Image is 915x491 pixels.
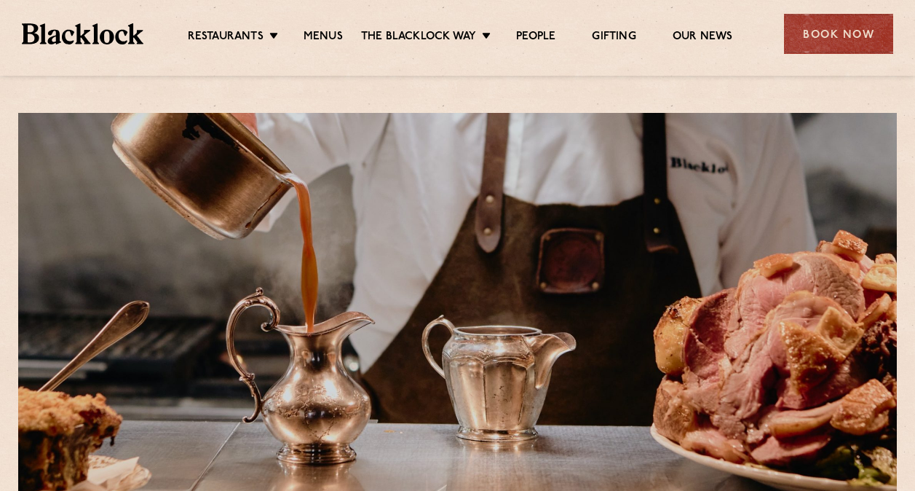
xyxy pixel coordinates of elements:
a: Gifting [592,30,635,46]
a: People [516,30,555,46]
img: BL_Textured_Logo-footer-cropped.svg [22,23,143,44]
a: The Blacklock Way [361,30,476,46]
a: Our News [673,30,733,46]
a: Restaurants [188,30,264,46]
a: Menus [304,30,343,46]
div: Book Now [784,14,893,54]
